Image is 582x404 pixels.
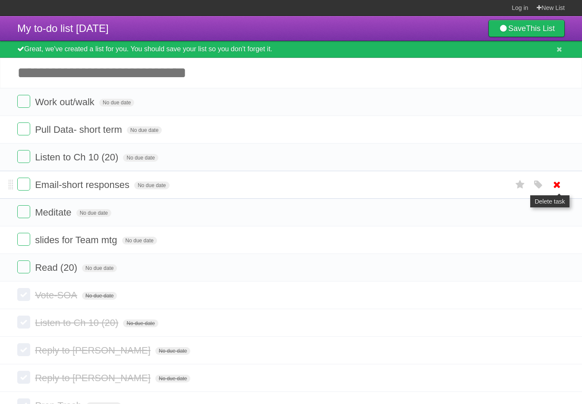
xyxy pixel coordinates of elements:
label: Star task [512,178,529,192]
span: No due date [134,182,169,189]
span: Meditate [35,207,73,218]
span: No due date [82,264,117,272]
span: Reply to [PERSON_NAME] [35,345,153,356]
span: No due date [155,375,190,382]
label: Done [17,316,30,329]
span: Email-short responses [35,179,132,190]
a: SaveThis List [488,20,565,37]
span: No due date [76,209,111,217]
label: Done [17,343,30,356]
span: My to-do list [DATE] [17,22,109,34]
b: This List [526,24,555,33]
label: Done [17,371,30,384]
span: No due date [82,292,117,300]
span: No due date [123,154,158,162]
span: Work out/walk [35,97,97,107]
span: No due date [122,237,157,244]
label: Done [17,205,30,218]
label: Done [17,150,30,163]
span: Vote-SOA [35,290,79,301]
label: Done [17,178,30,191]
span: No due date [99,99,134,106]
span: No due date [127,126,162,134]
span: Read (20) [35,262,79,273]
span: Reply to [PERSON_NAME] [35,373,153,383]
span: No due date [123,319,158,327]
label: Done [17,233,30,246]
label: Done [17,122,30,135]
span: Pull Data- short term [35,124,124,135]
span: Listen to Ch 10 (20) [35,317,120,328]
label: Done [17,260,30,273]
label: Done [17,95,30,108]
span: Listen to Ch 10 (20) [35,152,120,163]
label: Done [17,288,30,301]
span: slides for Team mtg [35,235,119,245]
span: No due date [155,347,190,355]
